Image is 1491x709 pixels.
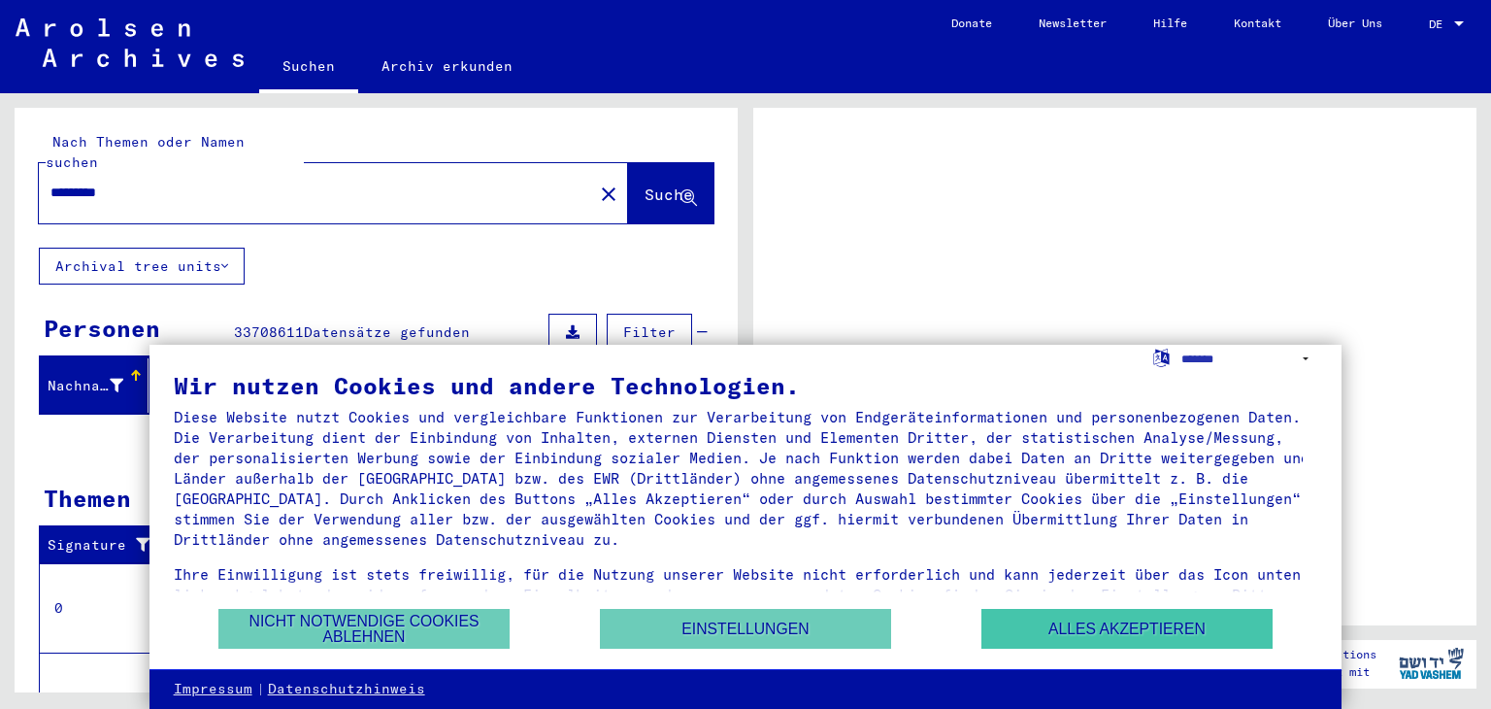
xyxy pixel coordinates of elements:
[600,609,891,649] button: Einstellungen
[48,376,123,396] div: Nachname
[40,563,174,653] td: 0
[589,174,628,213] button: Clear
[623,323,676,341] span: Filter
[48,530,178,561] div: Signature
[16,18,244,67] img: Arolsen_neg.svg
[628,163,713,223] button: Suche
[1181,345,1317,373] select: Sprache auswählen
[39,248,245,285] button: Archival tree units
[46,133,245,171] mat-label: Nach Themen oder Namen suchen
[48,535,158,556] div: Signature
[1429,17,1450,31] span: DE
[607,314,692,351] button: Filter
[597,183,620,206] mat-icon: close
[174,564,1318,625] div: Ihre Einwilligung ist stets freiwillig, für die Nutzung unserer Website nicht erforderlich und ka...
[44,481,131,516] div: Themen
[218,609,510,649] button: Nicht notwendige Cookies ablehnen
[1151,348,1172,366] label: Sprache auswählen
[174,407,1318,550] div: Diese Website nutzt Cookies und vergleichbare Funktionen zur Verarbeitung von Endgeräteinformatio...
[358,43,536,89] a: Archiv erkunden
[268,680,425,699] a: Datenschutzhinweis
[304,323,470,341] span: Datensätze gefunden
[44,311,160,346] div: Personen
[259,43,358,93] a: Suchen
[174,374,1318,397] div: Wir nutzen Cookies und andere Technologien.
[981,609,1273,649] button: Alles akzeptieren
[174,680,252,699] a: Impressum
[645,185,693,204] span: Suche
[149,358,257,413] mat-header-cell: Vorname
[40,358,149,413] mat-header-cell: Nachname
[48,370,148,401] div: Nachname
[1395,639,1468,688] img: yv_logo.png
[234,323,304,341] span: 33708611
